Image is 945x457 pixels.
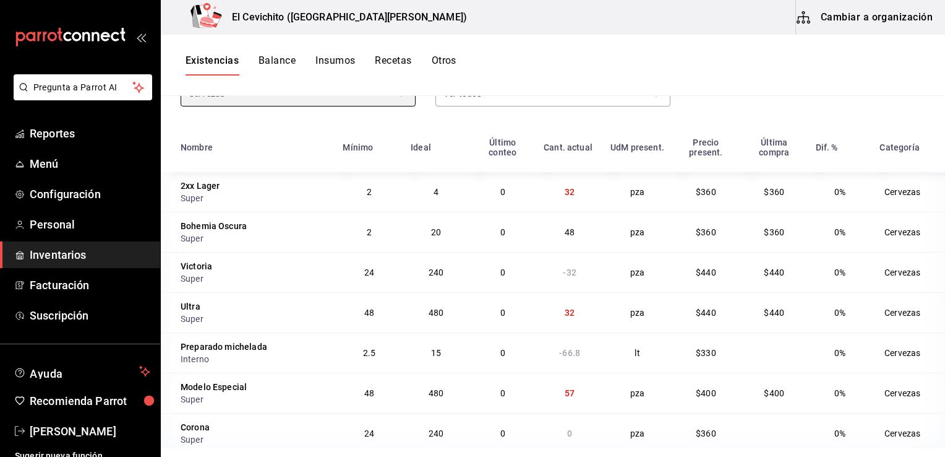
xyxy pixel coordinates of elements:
[696,388,716,398] span: $400
[181,272,328,285] div: Super
[872,292,945,333] td: Cervezas
[565,227,575,237] span: 48
[259,54,296,76] button: Balance
[181,142,213,152] div: Nombre
[696,348,716,358] span: $330
[364,268,374,277] span: 24
[834,187,845,197] span: 0%
[565,187,575,197] span: 32
[679,137,733,157] div: Precio present.
[181,232,328,245] div: Super
[610,142,664,152] div: UdM present.
[500,308,505,318] span: 0
[872,373,945,413] td: Cervezas
[603,172,672,212] td: pza
[364,388,374,398] span: 48
[603,292,672,333] td: pza
[30,423,150,440] span: [PERSON_NAME]
[343,142,373,152] div: Mínimo
[181,313,328,325] div: Super
[30,155,150,172] span: Menú
[181,180,220,192] div: 2xx Lager
[748,137,801,157] div: Última compra
[181,433,328,446] div: Super
[476,137,529,157] div: Último conteo
[367,187,372,197] span: 2
[364,308,374,318] span: 48
[764,187,784,197] span: $360
[500,187,505,197] span: 0
[363,348,375,358] span: 2.5
[603,333,672,373] td: lt
[603,413,672,453] td: pza
[834,429,845,438] span: 0%
[500,388,505,398] span: 0
[30,364,134,379] span: Ayuda
[834,308,845,318] span: 0%
[411,142,431,152] div: Ideal
[834,227,845,237] span: 0%
[834,388,845,398] span: 0%
[181,300,200,313] div: Ultra
[181,421,210,433] div: Corona
[816,142,838,152] div: Dif. %
[500,348,505,358] span: 0
[603,373,672,413] td: pza
[603,212,672,252] td: pza
[565,308,575,318] span: 32
[872,172,945,212] td: Cervezas
[500,268,505,277] span: 0
[696,187,716,197] span: $360
[429,308,443,318] span: 480
[30,216,150,233] span: Personal
[764,227,784,237] span: $360
[315,54,355,76] button: Insumos
[603,252,672,292] td: pza
[429,388,443,398] span: 480
[367,227,372,237] span: 2
[696,429,716,438] span: $360
[186,54,239,76] button: Existencias
[30,186,150,202] span: Configuración
[563,268,576,277] span: -32
[181,381,247,393] div: Modelo Especial
[764,268,784,277] span: $440
[429,268,443,277] span: 240
[872,252,945,292] td: Cervezas
[33,81,133,94] span: Pregunta a Parrot AI
[696,308,716,318] span: $440
[696,268,716,277] span: $440
[834,268,845,277] span: 0%
[30,246,150,263] span: Inventarios
[181,341,267,353] div: Preparado michelada
[565,388,575,398] span: 57
[136,32,146,42] button: open_drawer_menu
[764,388,784,398] span: $400
[872,413,945,453] td: Cervezas
[375,54,411,76] button: Recetas
[834,348,845,358] span: 0%
[432,54,456,76] button: Otros
[30,125,150,142] span: Reportes
[500,429,505,438] span: 0
[431,348,441,358] span: 15
[434,187,438,197] span: 4
[364,429,374,438] span: 24
[222,10,467,25] h3: El Cevichito ([GEOGRAPHIC_DATA][PERSON_NAME])
[181,393,328,406] div: Super
[181,260,212,272] div: Victoria
[544,142,592,152] div: Cant. actual
[9,90,152,103] a: Pregunta a Parrot AI
[431,227,441,237] span: 20
[186,54,456,76] div: navigation tabs
[30,393,150,409] span: Recomienda Parrot
[696,227,716,237] span: $360
[181,192,328,204] div: Super
[764,308,784,318] span: $440
[559,348,580,358] span: -66.8
[14,74,152,100] button: Pregunta a Parrot AI
[872,212,945,252] td: Cervezas
[181,220,247,232] div: Bohemia Oscura
[500,227,505,237] span: 0
[879,142,919,152] div: Categoría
